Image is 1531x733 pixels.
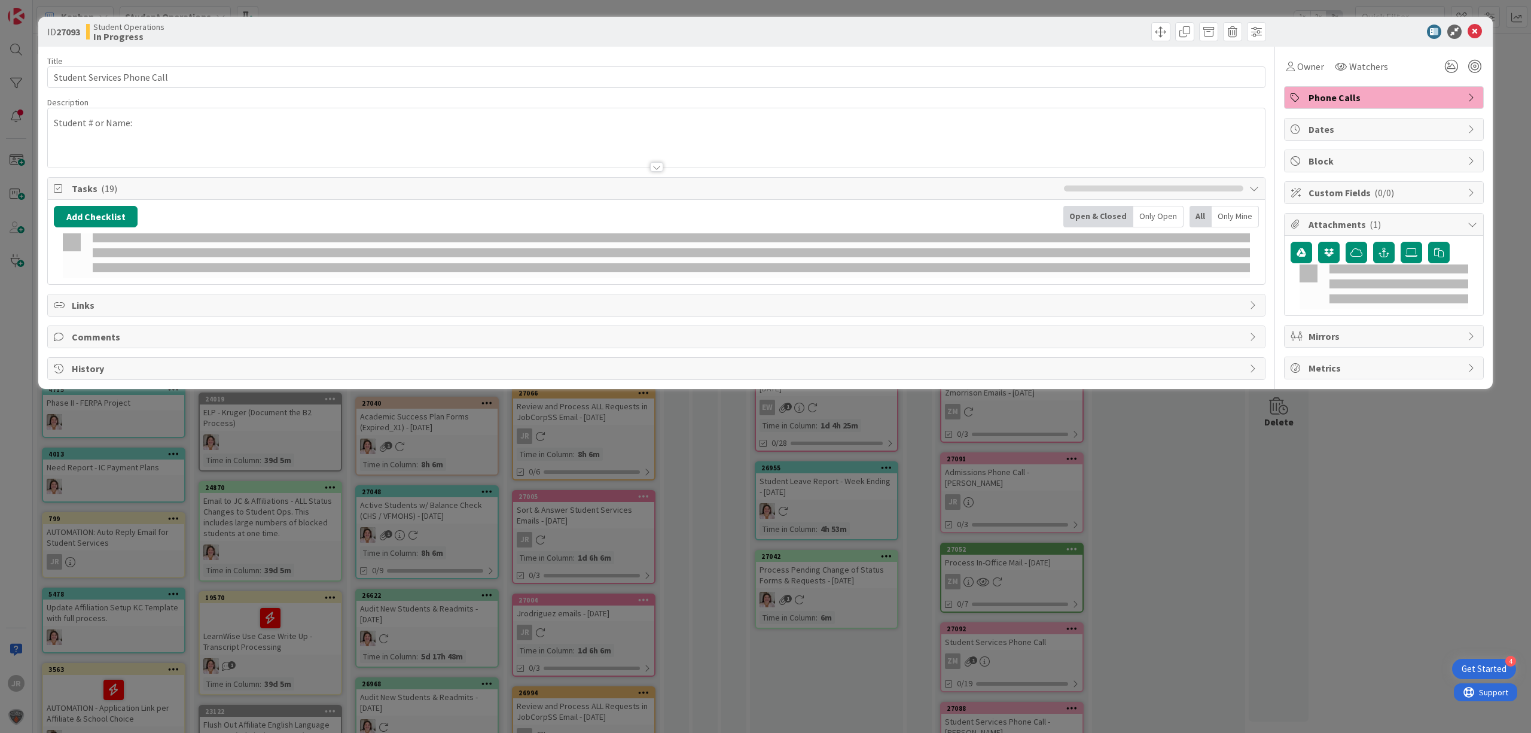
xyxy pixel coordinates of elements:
[1452,659,1516,679] div: Open Get Started checklist, remaining modules: 4
[1309,361,1462,375] span: Metrics
[1063,206,1133,227] div: Open & Closed
[1309,90,1462,105] span: Phone Calls
[47,97,89,108] span: Description
[1505,656,1516,667] div: 4
[1309,217,1462,232] span: Attachments
[101,183,117,194] span: ( 19 )
[1133,206,1184,227] div: Only Open
[72,298,1243,312] span: Links
[1297,59,1324,74] span: Owner
[1374,187,1394,199] span: ( 0/0 )
[54,206,138,227] button: Add Checklist
[93,32,164,41] b: In Progress
[1349,59,1388,74] span: Watchers
[1212,206,1259,227] div: Only Mine
[47,66,1265,88] input: type card name here...
[47,56,63,66] label: Title
[1462,663,1506,675] div: Get Started
[72,361,1243,376] span: History
[1370,218,1381,230] span: ( 1 )
[1190,206,1212,227] div: All
[1309,185,1462,200] span: Custom Fields
[1309,329,1462,343] span: Mirrors
[1309,122,1462,136] span: Dates
[56,26,80,38] b: 27093
[47,25,80,39] span: ID
[25,2,54,16] span: Support
[93,22,164,32] span: Student Operations
[72,181,1058,196] span: Tasks
[1309,154,1462,168] span: Block
[72,330,1243,344] span: Comments
[54,116,1259,130] p: Student # or Name:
